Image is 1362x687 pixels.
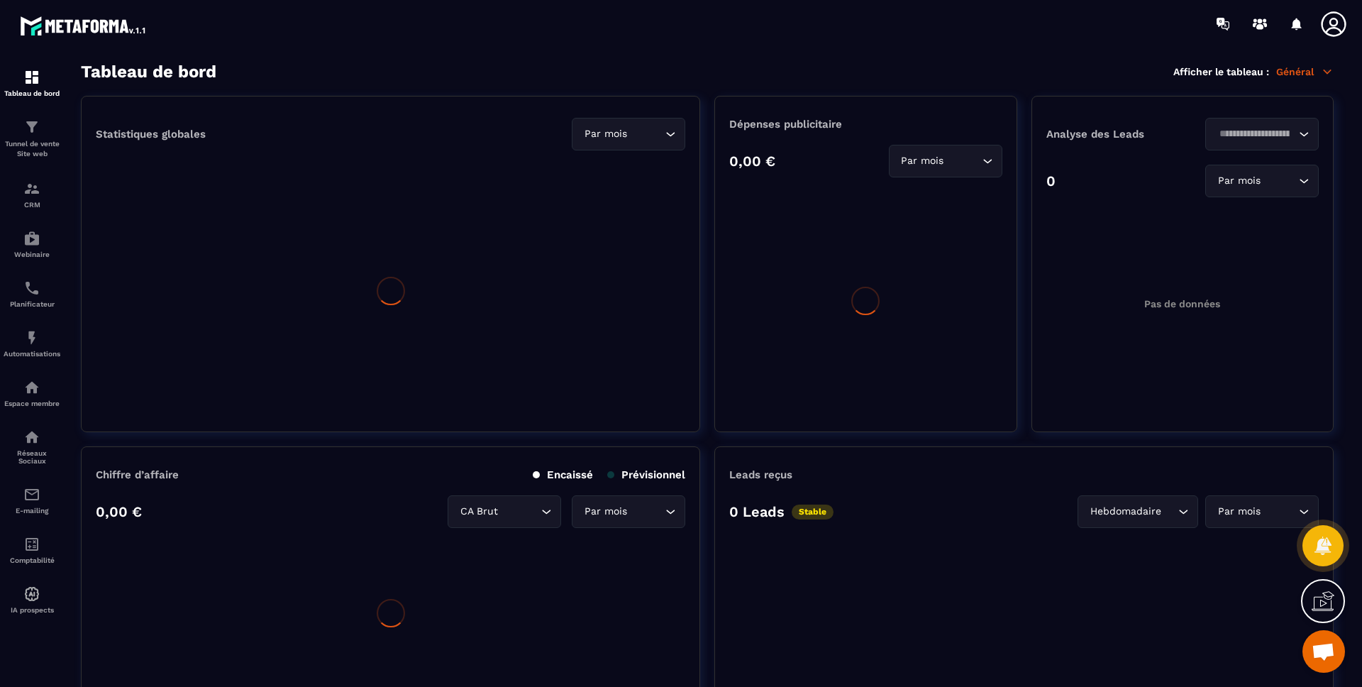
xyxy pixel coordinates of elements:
[4,201,60,209] p: CRM
[4,170,60,219] a: formationformationCRM
[889,145,1002,177] div: Search for option
[4,319,60,368] a: automationsautomationsAutomatisations
[1205,495,1319,528] div: Search for option
[23,586,40,603] img: automations
[1214,126,1295,142] input: Search for option
[1263,173,1295,189] input: Search for option
[4,251,60,258] p: Webinaire
[581,126,630,142] span: Par mois
[898,153,947,169] span: Par mois
[4,219,60,269] a: automationsautomationsWebinaire
[23,230,40,247] img: automations
[572,495,685,528] div: Search for option
[4,606,60,614] p: IA prospects
[4,350,60,358] p: Automatisations
[1302,630,1345,673] div: Ouvrir le chat
[1173,66,1269,77] p: Afficher le tableau :
[630,504,662,520] input: Search for option
[4,300,60,308] p: Planificateur
[1276,65,1334,78] p: Général
[1205,165,1319,197] div: Search for option
[1087,504,1164,520] span: Hebdomadaire
[533,468,593,481] p: Encaissé
[4,507,60,515] p: E-mailing
[1214,173,1263,189] span: Par mois
[4,418,60,476] a: social-networksocial-networkRéseaux Sociaux
[81,62,216,82] h3: Tableau de bord
[1078,495,1198,528] div: Search for option
[457,504,501,520] span: CA Brut
[501,504,538,520] input: Search for option
[947,153,979,169] input: Search for option
[23,536,40,553] img: accountant
[23,429,40,446] img: social-network
[729,503,785,520] p: 0 Leads
[448,495,561,528] div: Search for option
[581,504,630,520] span: Par mois
[1046,172,1056,189] p: 0
[23,69,40,86] img: formation
[23,119,40,136] img: formation
[4,139,60,159] p: Tunnel de vente Site web
[96,503,142,520] p: 0,00 €
[1214,504,1263,520] span: Par mois
[1205,118,1319,150] div: Search for option
[23,329,40,346] img: automations
[4,476,60,525] a: emailemailE-mailing
[729,153,775,170] p: 0,00 €
[4,556,60,564] p: Comptabilité
[23,280,40,297] img: scheduler
[23,379,40,396] img: automations
[4,368,60,418] a: automationsautomationsEspace membre
[4,58,60,108] a: formationformationTableau de bord
[20,13,148,38] img: logo
[792,505,834,520] p: Stable
[4,400,60,407] p: Espace membre
[4,89,60,97] p: Tableau de bord
[630,126,662,142] input: Search for option
[4,525,60,575] a: accountantaccountantComptabilité
[729,118,1002,131] p: Dépenses publicitaire
[1164,504,1175,520] input: Search for option
[1263,504,1295,520] input: Search for option
[1144,298,1220,309] p: Pas de données
[729,468,792,481] p: Leads reçus
[4,449,60,465] p: Réseaux Sociaux
[4,269,60,319] a: schedulerschedulerPlanificateur
[96,468,179,481] p: Chiffre d’affaire
[4,108,60,170] a: formationformationTunnel de vente Site web
[23,180,40,197] img: formation
[607,468,685,481] p: Prévisionnel
[572,118,685,150] div: Search for option
[96,128,206,141] p: Statistiques globales
[1046,128,1183,141] p: Analyse des Leads
[23,486,40,503] img: email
